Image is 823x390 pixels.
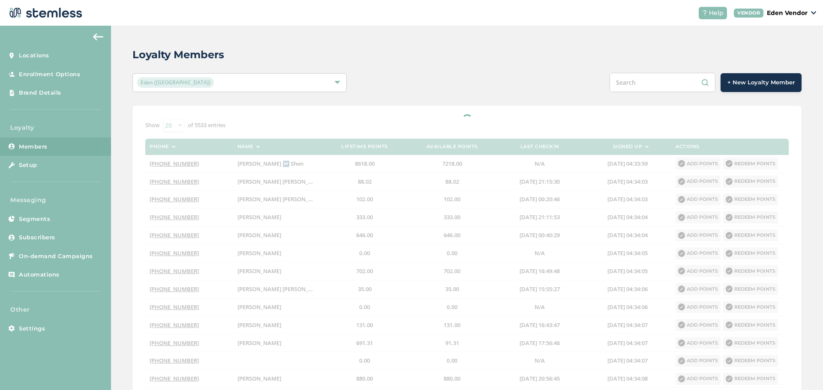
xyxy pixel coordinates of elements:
span: Segments [19,215,50,223]
img: icon-arrow-back-accent-c549486e.svg [93,33,103,40]
button: + New Loyalty Member [721,73,802,92]
span: Setup [19,161,37,170]
p: Eden Vendor [767,9,808,18]
span: Locations [19,51,49,60]
img: icon-help-white-03924b79.svg [702,10,707,15]
span: Settings [19,325,45,333]
span: Brand Details [19,89,61,97]
span: Automations [19,271,60,279]
img: logo-dark-0685b13c.svg [7,4,82,21]
span: + New Loyalty Member [727,78,795,87]
div: VENDOR [734,9,763,18]
span: Help [709,9,724,18]
span: Eden ([GEOGRAPHIC_DATA]) [137,77,214,88]
span: On-demand Campaigns [19,252,93,261]
span: Enrollment Options [19,70,80,79]
img: icon_down-arrow-small-66adaf34.svg [811,11,816,15]
h2: Loyalty Members [132,47,224,63]
span: Members [19,143,48,151]
span: Subscribers [19,233,55,242]
iframe: Chat Widget [780,349,823,390]
input: Search [610,73,715,92]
